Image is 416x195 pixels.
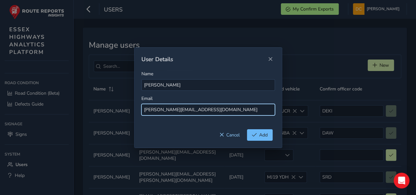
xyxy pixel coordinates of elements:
button: Close [266,55,275,64]
button: Add [247,129,273,141]
button: Cancel [214,129,245,141]
div: User Details [141,55,266,63]
span: Add [259,132,268,138]
label: Email [141,95,153,102]
span: Cancel [226,132,240,138]
label: Name [141,71,153,77]
div: Open Intercom Messenger [394,173,409,188]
